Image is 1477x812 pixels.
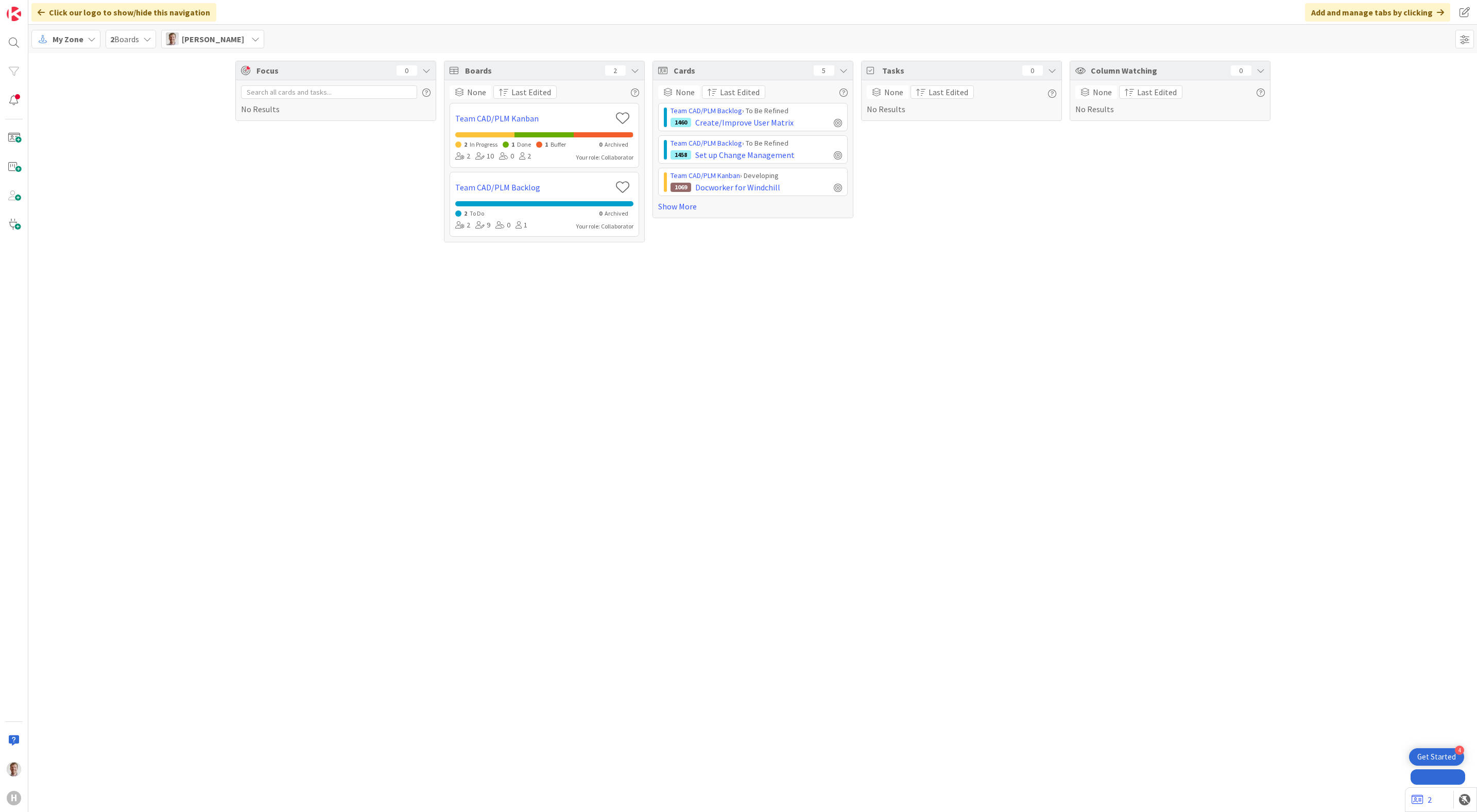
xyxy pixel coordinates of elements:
[695,181,780,193] span: Docworker for Windchill
[241,85,431,115] div: No Results
[465,64,600,77] span: Boards
[455,220,470,231] div: 2
[605,140,628,148] span: Archived
[455,112,611,125] a: Team CAD/PLM Kanban
[658,200,848,213] a: Show More
[1093,86,1112,98] span: None
[671,138,842,149] div: › To Be Refined
[31,3,216,22] div: Click our logo to show/hide this navigation
[1022,65,1043,76] div: 0
[511,86,551,98] span: Last Edited
[911,85,974,99] button: Last Edited
[576,222,633,231] div: Your role: Collaborator
[241,85,417,99] input: Search all cards and tasks...
[511,140,514,148] span: 1
[1305,3,1450,22] div: Add and manage tabs by clicking
[1412,793,1432,806] a: 2
[256,64,388,77] span: Focus
[671,118,691,127] div: 1460
[867,85,1056,115] div: No Results
[110,33,139,45] span: Boards
[455,181,611,193] a: Team CAD/PLM Backlog
[671,138,742,148] a: Team CAD/PLM Backlog
[182,33,244,45] span: [PERSON_NAME]
[576,153,633,162] div: Your role: Collaborator
[467,86,486,98] span: None
[1091,64,1226,77] span: Column Watching
[166,32,179,45] img: BO
[7,762,21,776] img: BO
[7,791,21,805] div: H
[671,170,842,181] div: › Developing
[397,65,417,76] div: 0
[702,85,765,99] button: Last Edited
[1231,65,1251,76] div: 0
[519,151,531,162] div: 2
[671,171,740,180] a: Team CAD/PLM Kanban
[110,34,114,44] b: 2
[720,86,760,98] span: Last Edited
[605,65,626,76] div: 2
[695,149,795,161] span: Set up Change Management
[516,220,527,231] div: 1
[53,33,83,45] span: My Zone
[814,65,834,76] div: 5
[470,209,484,217] span: To Do
[475,220,490,231] div: 9
[1417,752,1456,762] div: Get Started
[882,64,1017,77] span: Tasks
[455,151,470,162] div: 2
[493,85,557,99] button: Last Edited
[464,140,467,148] span: 2
[1137,86,1177,98] span: Last Edited
[1455,746,1464,755] div: 4
[7,7,21,21] img: Visit kanbanzone.com
[464,209,467,217] span: 2
[695,116,794,129] span: Create/Improve User Matrix
[676,86,695,98] span: None
[1409,748,1464,766] div: Open Get Started checklist, remaining modules: 4
[551,140,566,148] span: Buffer
[929,86,968,98] span: Last Edited
[545,140,548,148] span: 1
[671,150,691,160] div: 1458
[499,151,514,162] div: 0
[674,64,809,77] span: Cards
[671,183,691,192] div: 1069
[599,209,602,217] span: 0
[1119,85,1182,99] button: Last Edited
[517,140,531,148] span: Done
[671,105,842,116] div: › To Be Refined
[884,86,903,98] span: None
[599,140,602,148] span: 0
[495,220,510,231] div: 0
[470,140,497,148] span: In Progress
[605,209,628,217] span: Archived
[475,151,494,162] div: 10
[1075,85,1265,115] div: No Results
[671,106,742,115] a: Team CAD/PLM Backlog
